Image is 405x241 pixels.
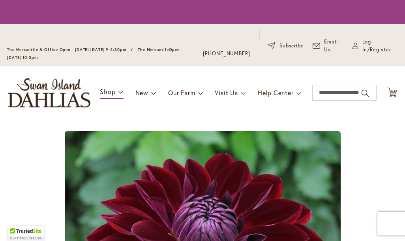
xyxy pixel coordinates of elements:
span: Visit Us [215,88,238,97]
span: Email Us [324,38,344,54]
a: Email Us [313,38,344,54]
span: Shop [100,87,115,96]
a: Log In/Register [352,38,398,54]
span: Log In/Register [362,38,398,54]
button: Search [362,87,369,100]
span: New [135,88,148,97]
span: Our Farm [168,88,195,97]
a: Subscribe [268,42,304,50]
span: Help Center [258,88,294,97]
a: [PHONE_NUMBER] [203,50,251,58]
a: store logo [8,78,90,107]
span: Subscribe [279,42,304,50]
iframe: Launch Accessibility Center [6,213,28,235]
span: The Mercantile & Office Open - [DATE]-[DATE] 9-4:30pm / The Mercantile [7,47,169,52]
